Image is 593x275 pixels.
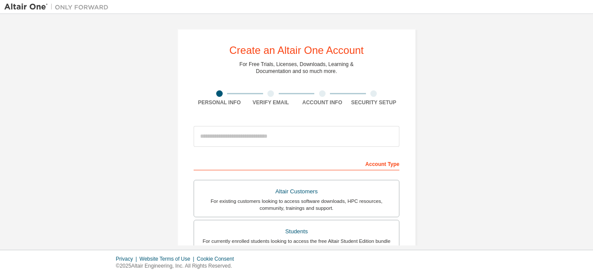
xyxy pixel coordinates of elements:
div: Website Terms of Use [139,255,197,262]
div: Cookie Consent [197,255,239,262]
div: Altair Customers [199,186,394,198]
div: Verify Email [245,99,297,106]
div: For existing customers looking to access software downloads, HPC resources, community, trainings ... [199,198,394,212]
div: Students [199,225,394,238]
img: Altair One [4,3,113,11]
div: Personal Info [194,99,245,106]
div: For Free Trials, Licenses, Downloads, Learning & Documentation and so much more. [240,61,354,75]
div: Create an Altair One Account [229,45,364,56]
p: © 2025 Altair Engineering, Inc. All Rights Reserved. [116,262,239,270]
div: Security Setup [348,99,400,106]
div: For currently enrolled students looking to access the free Altair Student Edition bundle and all ... [199,238,394,252]
div: Privacy [116,255,139,262]
div: Account Info [296,99,348,106]
div: Account Type [194,156,399,170]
